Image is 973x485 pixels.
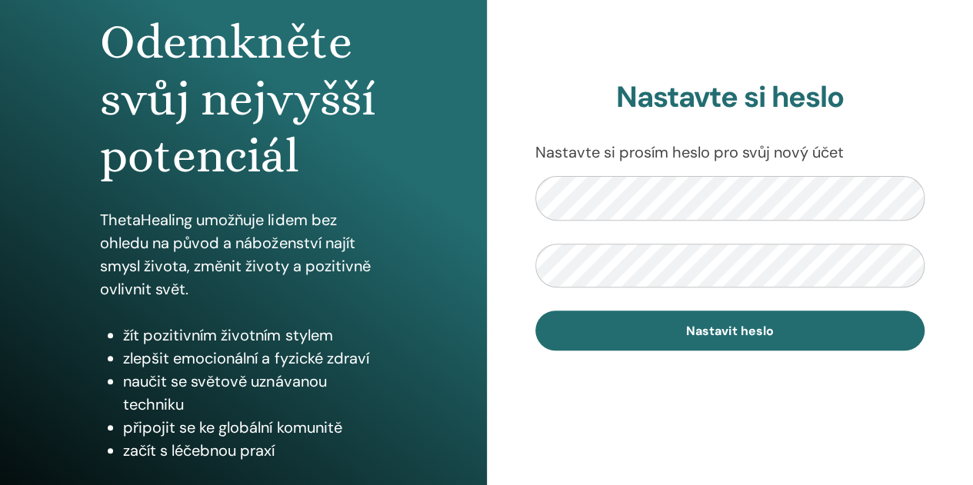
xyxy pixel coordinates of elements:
h1: Odemkněte svůj nejvyšší potenciál [100,14,386,185]
li: žít pozitivním životním stylem [123,324,386,347]
li: připojit se ke globální komunitě [123,416,386,439]
li: naučit se světově uznávanou techniku [123,370,386,416]
span: Nastavit heslo [686,323,773,339]
li: začít s léčebnou praxí [123,439,386,462]
h2: Nastavte si heslo [535,80,925,115]
button: Nastavit heslo [535,311,925,350]
li: zlepšit emocionální a fyzické zdraví [123,347,386,370]
p: Nastavte si prosím heslo pro svůj nový účet [535,141,925,164]
p: ThetaHealing umožňuje lidem bez ohledu na původ a náboženství najít smysl života, změnit životy a... [100,208,386,301]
